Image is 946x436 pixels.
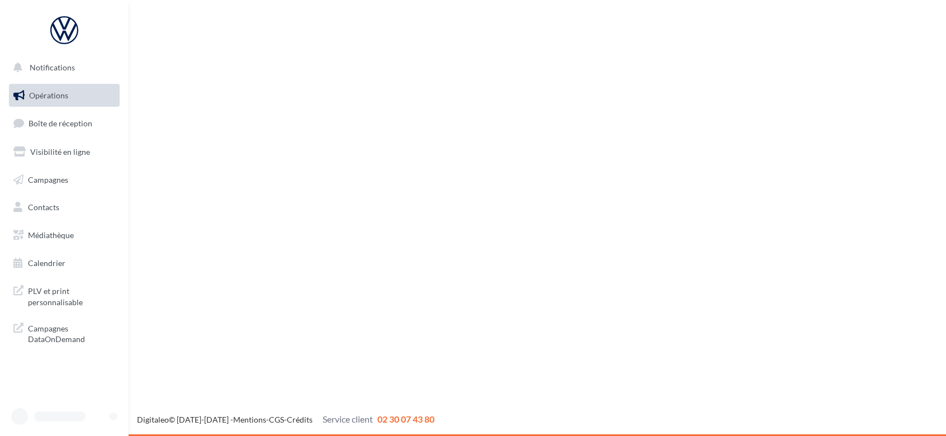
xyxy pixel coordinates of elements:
[7,140,122,164] a: Visibilité en ligne
[28,230,74,240] span: Médiathèque
[7,252,122,275] a: Calendrier
[7,56,117,79] button: Notifications
[7,196,122,219] a: Contacts
[30,147,90,157] span: Visibilité en ligne
[7,316,122,349] a: Campagnes DataOnDemand
[29,91,68,100] span: Opérations
[28,321,115,345] span: Campagnes DataOnDemand
[7,224,122,247] a: Médiathèque
[323,414,373,424] span: Service client
[7,84,122,107] a: Opérations
[7,279,122,312] a: PLV et print personnalisable
[7,168,122,192] a: Campagnes
[29,119,92,128] span: Boîte de réception
[137,415,434,424] span: © [DATE]-[DATE] - - -
[377,414,434,424] span: 02 30 07 43 80
[28,174,68,184] span: Campagnes
[28,283,115,307] span: PLV et print personnalisable
[28,258,65,268] span: Calendrier
[30,63,75,72] span: Notifications
[233,415,266,424] a: Mentions
[269,415,284,424] a: CGS
[287,415,313,424] a: Crédits
[7,111,122,135] a: Boîte de réception
[28,202,59,212] span: Contacts
[137,415,169,424] a: Digitaleo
